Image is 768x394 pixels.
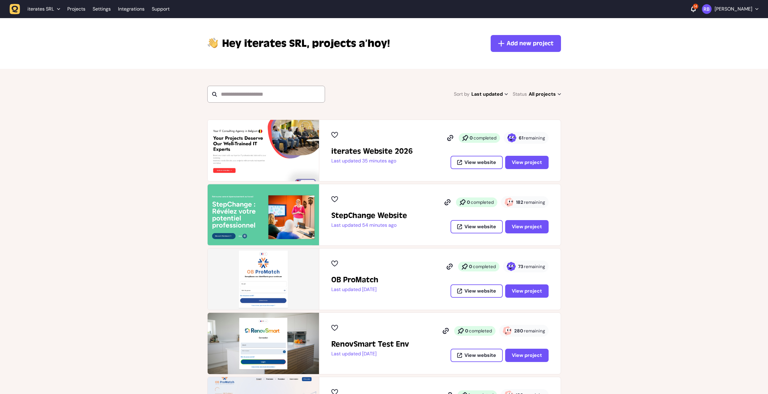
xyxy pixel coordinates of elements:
[331,339,409,349] h2: RenovSmart Test Env
[208,120,319,181] img: iterates Website 2026
[331,275,378,285] h2: OB ProMatch
[464,289,496,293] span: View website
[67,4,85,14] a: Projects
[512,160,542,165] span: View project
[471,199,494,205] span: completed
[222,36,310,51] span: iterates SRL
[702,4,758,14] button: [PERSON_NAME]
[524,135,545,141] span: remaining
[207,36,218,49] img: hi-hand
[451,156,503,169] button: View website
[514,328,523,334] strong: 280
[715,6,752,12] p: [PERSON_NAME]
[512,224,542,229] span: View project
[451,220,503,233] button: View website
[513,90,527,98] span: Status
[693,4,698,9] div: 14
[464,224,496,229] span: View website
[451,284,503,298] button: View website
[469,264,472,270] strong: 0
[473,135,496,141] span: completed
[473,264,496,270] span: completed
[505,349,549,362] button: View project
[331,351,409,357] p: Last updated [DATE]
[208,313,319,374] img: RenovSmart Test Env
[222,36,390,51] p: projects a’hoy!
[93,4,111,14] a: Settings
[491,35,561,52] button: Add new project
[208,184,319,245] img: StepChange Website
[331,146,413,156] h2: iterates Website 2026
[331,287,378,293] p: Last updated [DATE]
[27,6,54,12] span: iterates SRL
[465,328,468,334] strong: 0
[702,4,712,14] img: Rodolphe Balay
[524,328,545,334] span: remaining
[471,90,508,98] span: Last updated
[529,90,561,98] span: All projects
[524,199,545,205] span: remaining
[469,328,492,334] span: completed
[467,199,470,205] strong: 0
[451,349,503,362] button: View website
[516,199,523,205] strong: 182
[10,4,64,14] button: iterates SRL
[208,248,319,310] img: OB ProMatch
[464,353,496,358] span: View website
[505,220,549,233] button: View project
[512,353,542,358] span: View project
[470,135,473,141] strong: 0
[331,211,407,220] h2: StepChange Website
[512,289,542,293] span: View project
[331,222,407,228] p: Last updated 54 minutes ago
[505,284,549,298] button: View project
[118,4,145,14] a: Integrations
[518,264,523,270] strong: 73
[464,160,496,165] span: View website
[519,135,523,141] strong: 61
[505,156,549,169] button: View project
[331,158,413,164] p: Last updated 35 minutes ago
[524,264,545,270] span: remaining
[507,39,553,48] span: Add new project
[454,90,470,98] span: Sort by
[152,6,170,12] a: Support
